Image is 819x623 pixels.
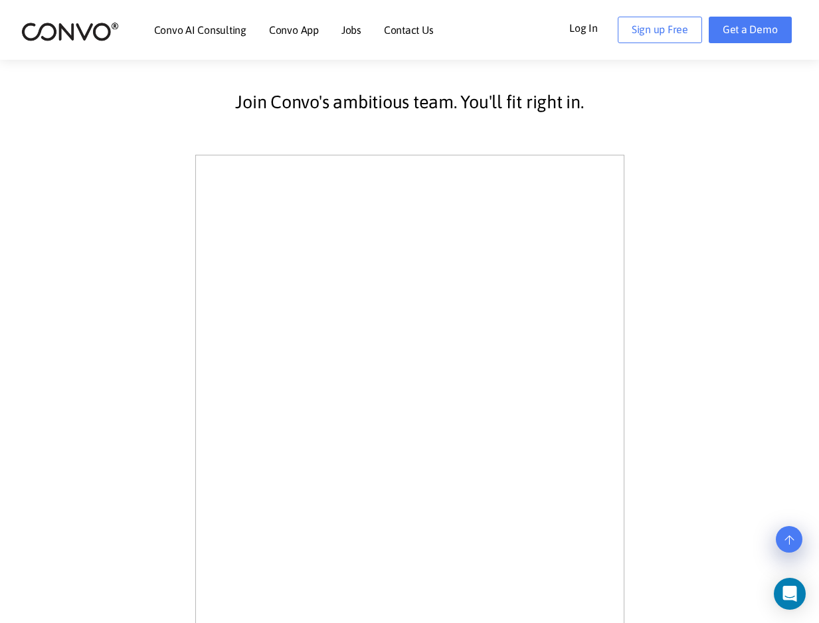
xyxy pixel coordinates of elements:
[154,25,246,35] a: Convo AI Consulting
[341,25,361,35] a: Jobs
[569,17,618,38] a: Log In
[21,21,119,42] img: logo_2.png
[618,17,702,43] a: Sign up Free
[774,578,806,610] div: Open Intercom Messenger
[269,25,319,35] a: Convo App
[384,25,434,35] a: Contact Us
[51,86,769,119] p: Join Convo's ambitious team. You'll fit right in.
[709,17,792,43] a: Get a Demo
